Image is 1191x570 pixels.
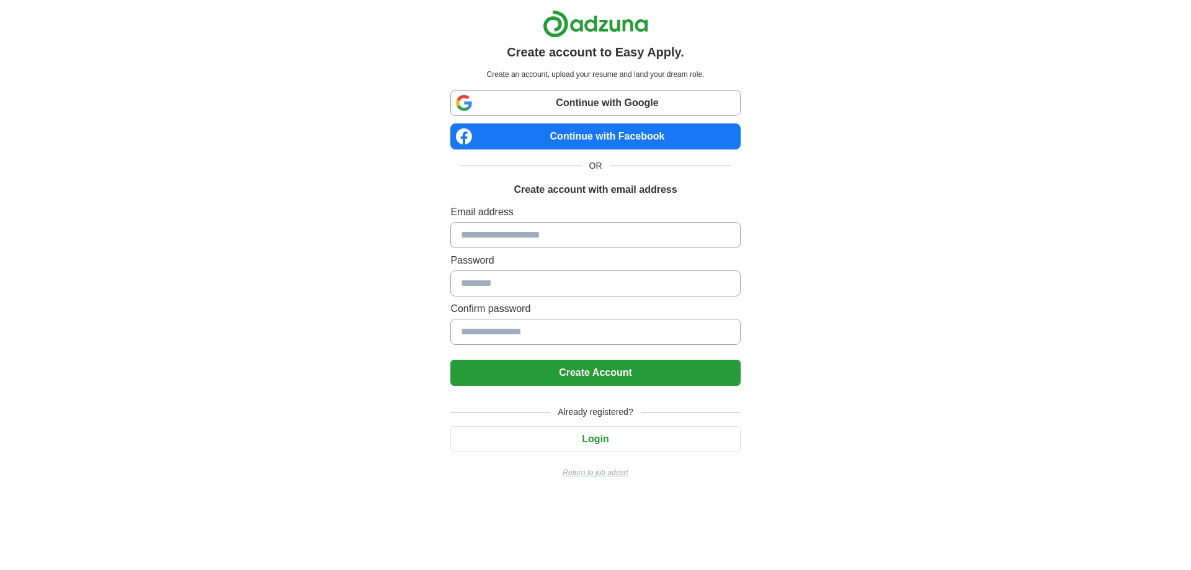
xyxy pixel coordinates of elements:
h1: Create account with email address [514,182,677,197]
a: Login [450,434,740,444]
span: OR [582,159,610,172]
a: Return to job advert [450,467,740,478]
button: Create Account [450,360,740,386]
p: Create an account, upload your resume and land your dream role. [453,69,738,80]
label: Email address [450,205,740,220]
h1: Create account to Easy Apply. [507,43,684,61]
a: Continue with Google [450,90,740,116]
a: Continue with Facebook [450,123,740,149]
label: Confirm password [450,301,740,316]
label: Password [450,253,740,268]
button: Login [450,426,740,452]
img: Adzuna logo [543,10,648,38]
span: Already registered? [550,406,640,419]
